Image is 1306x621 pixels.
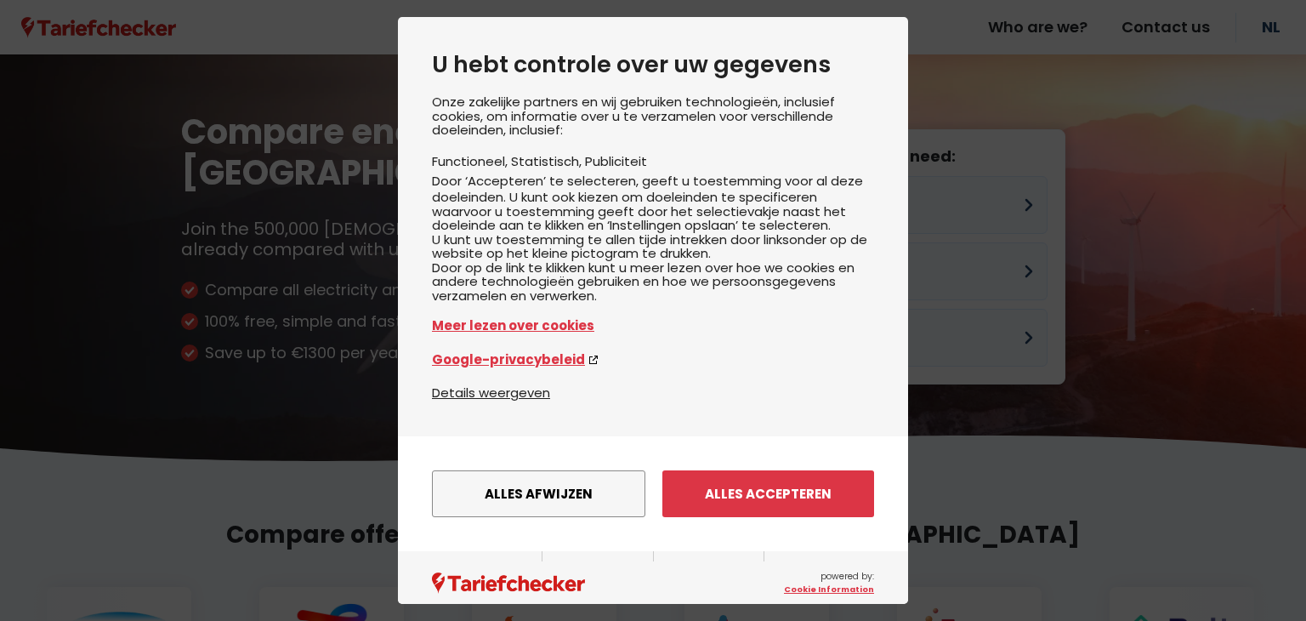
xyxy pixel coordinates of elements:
[432,51,874,78] h2: U hebt controle over uw gegevens
[432,316,874,335] a: Meer lezen over cookies
[585,152,647,170] li: Publiciteit
[432,350,874,369] a: Google-privacybeleid
[662,470,874,517] button: Alles accepteren
[398,436,908,551] div: menu
[432,470,645,517] button: Alles afwijzen
[432,95,874,383] div: Onze zakelijke partners en wij gebruiken technologieën, inclusief cookies, om informatie over u t...
[511,152,585,170] li: Statistisch
[432,383,550,402] button: Details weergeven
[432,152,511,170] li: Functioneel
